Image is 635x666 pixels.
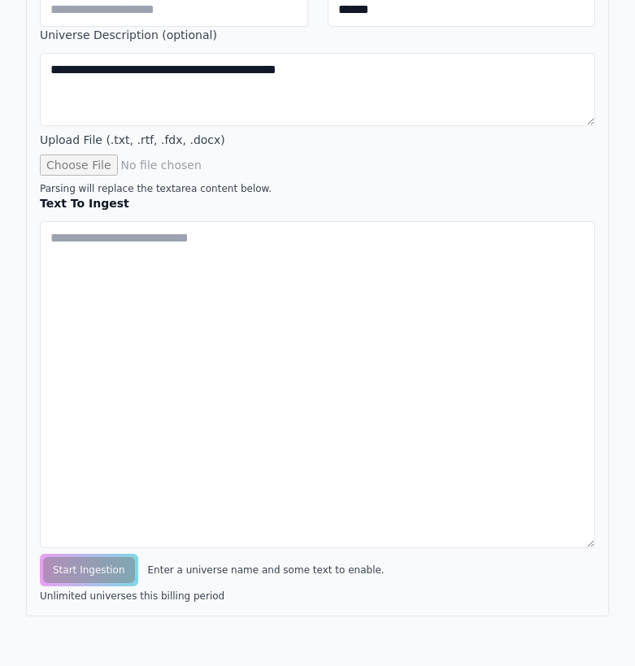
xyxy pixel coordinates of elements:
[148,564,385,577] span: Enter a universe name and some text to enable.
[40,195,595,211] label: Text To Ingest
[40,554,138,586] button: Start Ingestion
[40,590,595,603] div: Unlimited universes this billing period
[40,132,595,148] label: Upload File (.txt, .rtf, .fdx, .docx)
[43,557,135,583] span: Start Ingestion
[40,182,595,195] div: Parsing will replace the textarea content below.
[40,27,595,43] label: Universe Description (optional)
